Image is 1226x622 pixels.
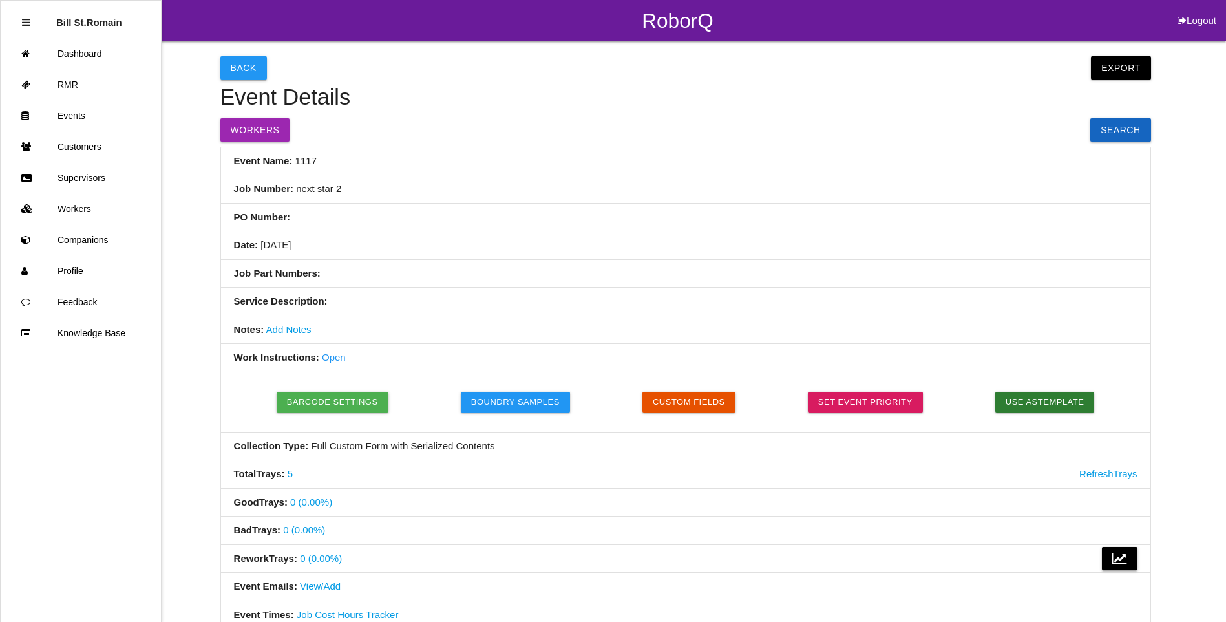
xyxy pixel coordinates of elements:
[1,286,161,317] a: Feedback
[290,497,332,508] a: 0 (0.00%)
[234,553,297,564] b: Rework Trays :
[266,324,312,335] a: Add Notes
[1,317,161,349] a: Knowledge Base
[1,100,161,131] a: Events
[234,324,264,335] b: Notes:
[234,609,294,620] b: Event Times:
[1,69,161,100] a: RMR
[642,392,735,413] button: Custom Fields
[300,553,342,564] a: 0 (0.00%)
[322,352,346,363] a: Open
[221,147,1150,176] li: 1117
[300,581,341,592] a: View/Add
[1,162,161,193] a: Supervisors
[234,352,319,363] b: Work Instructions:
[234,468,285,479] b: Total Trays :
[220,118,290,142] button: Workers
[1,255,161,286] a: Profile
[297,609,399,620] a: Job Cost Hours Tracker
[221,175,1150,204] li: next star 2
[283,524,325,535] a: 0 (0.00%)
[234,239,259,250] b: Date:
[234,268,321,279] b: Job Part Numbers:
[56,7,122,28] p: Bill St.Romain
[1091,56,1150,80] button: Export
[220,85,1151,110] h4: Event Details
[221,433,1150,461] li: Full Custom Form with Serialized Contents
[808,392,923,413] a: Set Event Priority
[1,193,161,224] a: Workers
[234,440,309,451] b: Collection Type:
[234,211,291,222] b: PO Number:
[22,7,30,38] div: Close
[234,295,328,306] b: Service Description:
[1079,467,1137,482] a: Refresh Trays
[1090,118,1150,142] a: Search
[1,131,161,162] a: Customers
[234,183,294,194] b: Job Number:
[995,392,1095,413] button: Use asTemplate
[234,155,293,166] b: Event Name:
[277,392,388,413] button: Barcode Settings
[461,392,570,413] button: Boundry Samples
[1,224,161,255] a: Companions
[234,524,281,535] b: Bad Trays :
[1,38,161,69] a: Dashboard
[234,581,297,592] b: Event Emails:
[288,468,293,479] a: 5
[220,56,267,80] button: Back
[234,497,288,508] b: Good Trays :
[221,231,1150,260] li: [DATE]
